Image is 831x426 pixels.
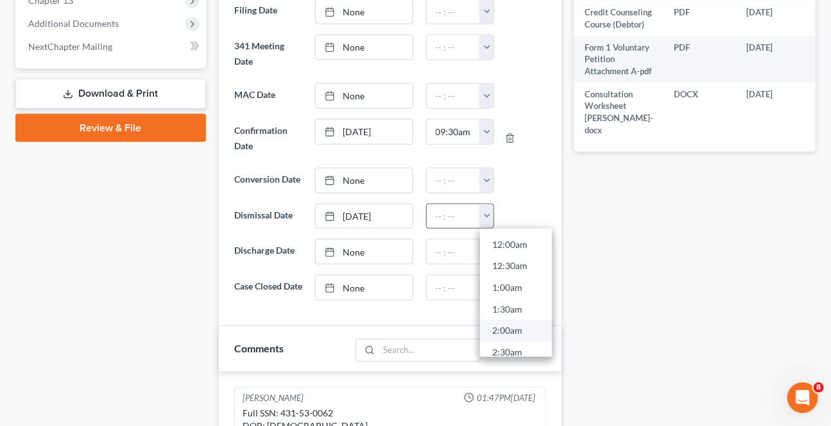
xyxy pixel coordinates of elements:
[480,255,552,277] a: 12:30am
[574,36,664,83] td: Form 1 Voluntary Petition Attachment A-pdf
[28,41,112,52] span: NextChapter Mailing
[316,84,412,108] a: None
[228,119,309,158] label: Confirmation Date
[664,36,736,83] td: PDF
[427,275,481,300] input: -- : --
[664,83,736,142] td: DOCX
[316,275,412,300] a: None
[243,393,304,405] div: [PERSON_NAME]
[427,204,481,229] input: -- : --
[228,83,309,109] label: MAC Date
[228,204,309,229] label: Dismissal Date
[477,393,535,405] span: 01:47PM[DATE]
[427,35,481,60] input: -- : --
[18,35,206,58] a: NextChapter Mailing
[228,35,309,73] label: 341 Meeting Date
[228,168,309,193] label: Conversion Date
[480,277,552,299] a: 1:00am
[787,382,818,413] iframe: Intercom live chat
[736,36,814,83] td: [DATE]
[316,240,412,264] a: None
[736,83,814,142] td: [DATE]
[814,382,824,393] span: 8
[316,35,412,60] a: None
[28,18,119,29] span: Additional Documents
[480,341,552,363] a: 2:30am
[316,168,412,193] a: None
[427,84,481,108] input: -- : --
[427,240,481,264] input: -- : --
[664,1,736,36] td: PDF
[234,343,284,355] span: Comments
[228,239,309,265] label: Discharge Date
[379,340,481,361] input: Search...
[15,79,206,109] a: Download & Print
[427,168,481,193] input: -- : --
[15,114,206,142] a: Review & File
[574,83,664,142] td: Consultation Worksheet [PERSON_NAME]-docx
[480,234,552,256] a: 12:00am
[316,204,412,229] a: [DATE]
[427,120,481,144] input: -- : --
[228,275,309,300] label: Case Closed Date
[574,1,664,36] td: Credit Counseling Course (Debtor)
[480,320,552,341] a: 2:00am
[480,298,552,320] a: 1:30am
[316,120,412,144] a: [DATE]
[736,1,814,36] td: [DATE]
